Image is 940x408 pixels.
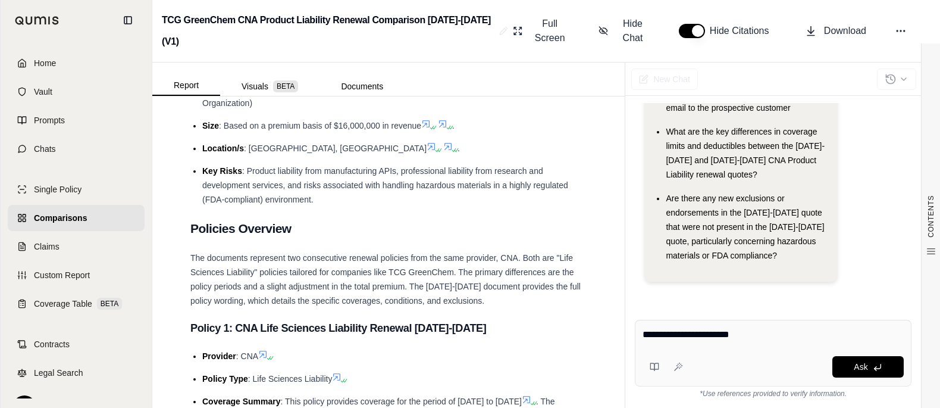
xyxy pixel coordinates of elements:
[162,10,494,52] h2: TCG GreenChem CNA Product Liability Renewal Comparison [DATE]-[DATE] (V1)
[202,144,244,153] span: Location/s
[202,121,219,130] span: Size
[236,351,258,361] span: : CNA
[34,338,70,350] span: Contracts
[34,86,52,98] span: Vault
[824,24,866,38] span: Download
[8,205,145,231] a: Comparisons
[202,351,236,361] span: Provider
[530,17,570,45] span: Full Screen
[458,144,460,153] span: .
[34,241,59,253] span: Claims
[190,253,581,306] span: The documents represent two consecutive renewal policies from the same provider, CNA. Both are "L...
[34,298,92,310] span: Coverage Table
[666,194,824,260] span: Are there any new exclusions or endorsements in the [DATE]-[DATE] quote that were not present in ...
[635,387,911,398] div: *Use references provided to verify information.
[8,136,145,162] a: Chats
[854,362,867,372] span: Ask
[202,397,281,406] span: Coverage Summary
[34,367,83,379] span: Legal Search
[190,317,587,339] h3: Policy 1: CNA Life Sciences Liability Renewal [DATE]-[DATE]
[190,216,587,241] h2: Policies Overview
[202,166,242,176] span: Key Risks
[8,79,145,105] a: Vault
[615,17,650,45] span: Hide Chat
[452,121,455,130] span: .
[8,291,145,317] a: Coverage TableBETA
[34,114,65,126] span: Prompts
[34,212,87,224] span: Comparisons
[244,144,427,153] span: : [GEOGRAPHIC_DATA], [GEOGRAPHIC_DATA]
[800,19,871,43] button: Download
[8,262,145,288] a: Custom Report
[41,395,127,407] span: Streetsmart
[220,77,319,96] button: Visuals
[8,107,145,133] a: Prompts
[281,397,522,406] span: : This policy provides coverage for the period of [DATE] to [DATE]
[219,121,421,130] span: : Based on a premium basis of $16,000,000 in revenue
[34,269,90,281] span: Custom Report
[8,176,145,203] a: Single Policy
[248,374,333,384] span: : Life Sciences Liability
[202,374,248,384] span: Policy Type
[8,360,145,386] a: Legal Search
[152,76,220,96] button: Report
[118,11,137,30] button: Collapse sidebar
[34,57,56,69] span: Home
[202,166,568,204] span: : Product liability from manufacturing APIs, professional liability from research and development...
[926,195,936,238] span: CONTENTS
[97,298,122,310] span: BETA
[594,12,655,50] button: Hide Chat
[319,77,405,96] button: Documents
[34,143,56,155] span: Chats
[508,12,574,50] button: Full Screen
[273,80,298,92] span: BETA
[34,183,82,195] span: Single Policy
[15,16,59,25] img: Qumis Logo
[8,50,145,76] a: Home
[832,356,904,378] button: Ask
[710,24,776,38] span: Hide Citations
[8,331,145,357] a: Contracts
[8,233,145,260] a: Claims
[666,127,825,179] span: What are the key differences in coverage limits and deductibles between the [DATE]-[DATE] and [DA...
